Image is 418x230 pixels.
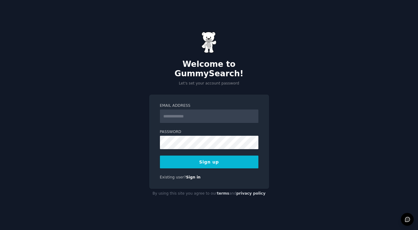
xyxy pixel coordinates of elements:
div: By using this site you agree to our and [149,189,269,199]
h2: Welcome to GummySearch! [149,59,269,79]
span: Existing user? [160,175,186,179]
a: privacy policy [236,191,266,196]
a: terms [217,191,229,196]
button: Sign up [160,156,258,168]
img: Gummy Bear [202,32,217,53]
a: Sign in [186,175,201,179]
label: Password [160,129,258,135]
label: Email Address [160,103,258,109]
p: Let's set your account password [149,81,269,86]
